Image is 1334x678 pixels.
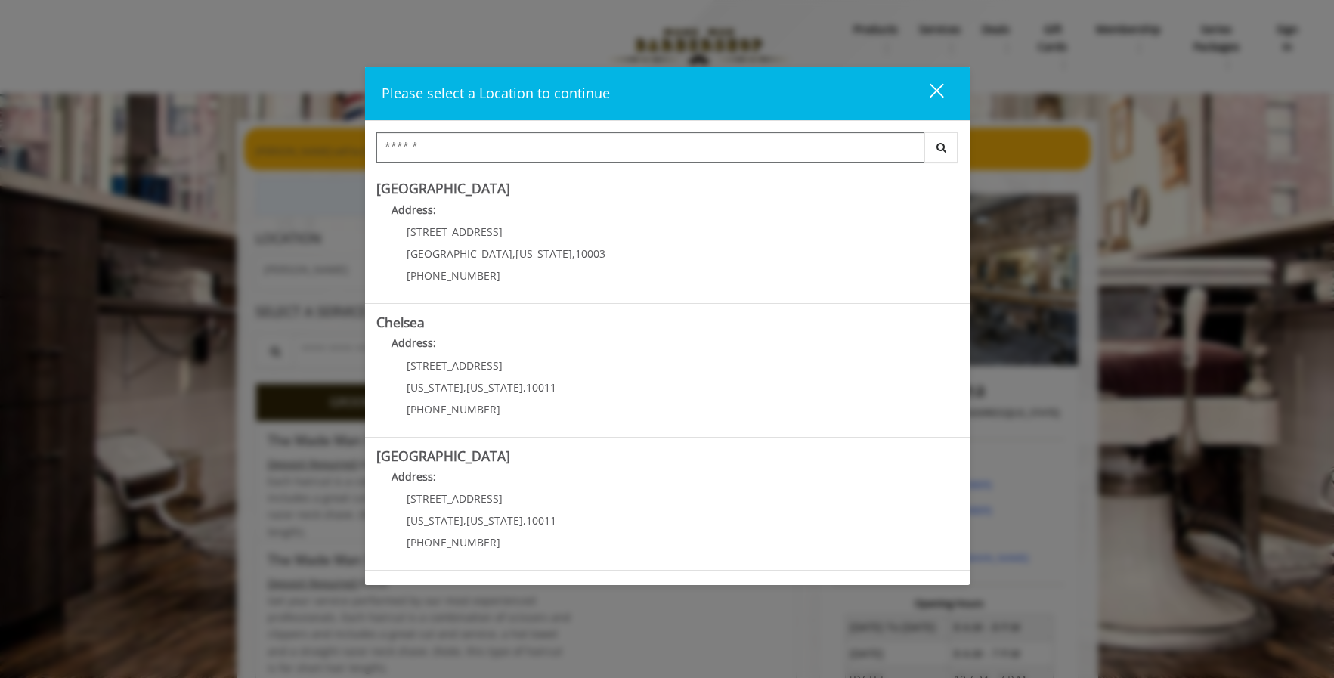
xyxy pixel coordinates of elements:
[407,402,500,416] span: [PHONE_NUMBER]
[382,84,610,102] span: Please select a Location to continue
[463,513,466,528] span: ,
[392,336,436,350] b: Address:
[376,132,958,170] div: Center Select
[523,513,526,528] span: ,
[523,380,526,395] span: ,
[407,358,503,373] span: [STREET_ADDRESS]
[912,82,942,105] div: close dialog
[407,535,500,550] span: [PHONE_NUMBER]
[526,513,556,528] span: 10011
[376,447,510,465] b: [GEOGRAPHIC_DATA]
[466,513,523,528] span: [US_STATE]
[515,246,572,261] span: [US_STATE]
[376,179,510,197] b: [GEOGRAPHIC_DATA]
[407,246,512,261] span: [GEOGRAPHIC_DATA]
[407,513,463,528] span: [US_STATE]
[933,142,950,153] i: Search button
[512,246,515,261] span: ,
[526,380,556,395] span: 10011
[407,380,463,395] span: [US_STATE]
[376,132,925,163] input: Search Center
[407,268,500,283] span: [PHONE_NUMBER]
[466,380,523,395] span: [US_STATE]
[572,246,575,261] span: ,
[463,380,466,395] span: ,
[376,313,425,331] b: Chelsea
[392,203,436,217] b: Address:
[407,224,503,239] span: [STREET_ADDRESS]
[407,491,503,506] span: [STREET_ADDRESS]
[902,78,953,109] button: close dialog
[392,469,436,484] b: Address:
[575,246,605,261] span: 10003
